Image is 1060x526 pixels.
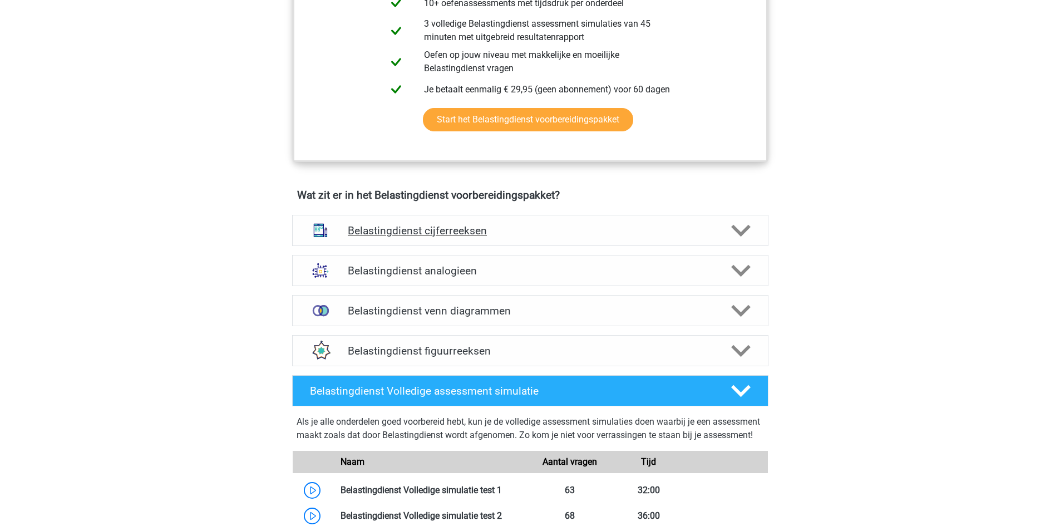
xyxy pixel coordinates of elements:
a: venn diagrammen Belastingdienst venn diagrammen [288,295,773,326]
a: Start het Belastingdienst voorbereidingspakket [423,108,633,131]
h4: Belastingdienst figuurreeksen [348,345,712,357]
div: Belastingdienst Volledige simulatie test 1 [332,484,530,497]
h4: Wat zit er in het Belastingdienst voorbereidingspakket? [297,189,763,201]
h4: Belastingdienst cijferreeksen [348,224,712,237]
img: figuurreeksen [306,336,335,365]
div: Als je alle onderdelen goed voorbereid hebt, kun je de volledige assessment simulaties doen waarb... [297,415,764,446]
img: cijferreeksen [306,216,335,245]
a: figuurreeksen Belastingdienst figuurreeksen [288,335,773,366]
h4: Belastingdienst Volledige assessment simulatie [310,385,713,397]
div: Belastingdienst Volledige simulatie test 2 [332,509,530,523]
img: venn diagrammen [306,296,335,325]
div: Aantal vragen [530,455,609,469]
div: Naam [332,455,530,469]
div: Tijd [609,455,688,469]
img: analogieen [306,256,335,285]
a: analogieen Belastingdienst analogieen [288,255,773,286]
a: Belastingdienst Volledige assessment simulatie [288,375,773,406]
h4: Belastingdienst analogieen [348,264,712,277]
h4: Belastingdienst venn diagrammen [348,304,712,317]
a: cijferreeksen Belastingdienst cijferreeksen [288,215,773,246]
